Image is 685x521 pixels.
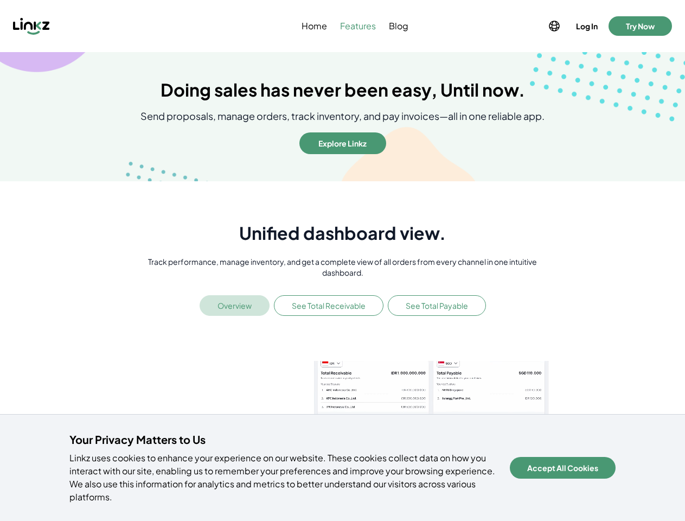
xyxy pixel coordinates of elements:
a: Blog [387,20,411,33]
h1: Doing sales has never been easy, Until now. [161,79,525,100]
a: Home [299,20,329,33]
p: Send proposals, manage orders, track inventory, and pay invoices—all in one reliable app. [140,109,545,124]
h1: Unified dashboard view. [136,223,549,243]
h4: Your Privacy Matters to Us [69,432,497,447]
a: Features [338,20,378,33]
img: Linkz logo [13,17,50,35]
button: Accept All Cookies [510,457,616,479]
p: Track performance, manage inventory, and get a complete view of all orders from every channel in ... [136,256,549,278]
button: Try Now [609,16,672,36]
span: Home [302,20,327,33]
button: Log In [574,18,600,34]
p: Linkz uses cookies to enhance your experience on our website. These cookies collect data on how y... [69,452,497,504]
button: Explore Linkz [299,132,386,154]
button: See Total Payable [388,295,486,316]
span: Features [340,20,376,33]
button: See Total Receivable [274,295,383,316]
span: Blog [389,20,408,33]
button: Overview [200,295,270,316]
